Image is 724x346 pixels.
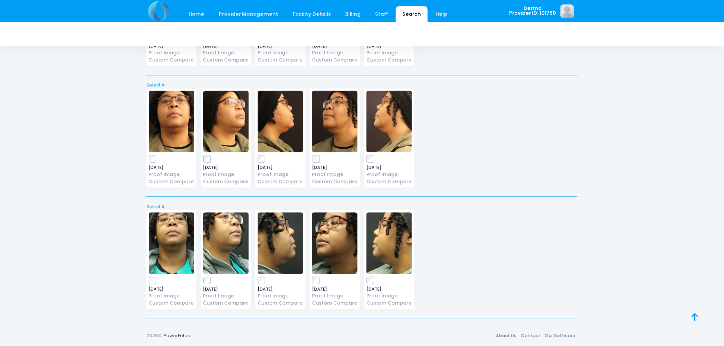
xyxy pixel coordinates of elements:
a: Custom Compare [366,178,412,185]
span: Dermd Provider ID: 101750 [509,6,556,16]
img: image [560,4,574,18]
span: [DATE] [203,44,249,48]
span: [DATE] [203,287,249,291]
img: image [149,212,194,274]
img: image [312,212,358,274]
a: Home [182,6,211,22]
a: Proof Image [258,171,303,178]
a: Proof Image [149,171,194,178]
a: Custom Compare [258,178,303,185]
span: [DATE] [366,44,412,48]
span: [DATE] [312,287,358,291]
a: Staff [369,6,395,22]
a: Billing [339,6,367,22]
a: Proof Image [366,49,412,56]
a: Custom Compare [149,56,194,64]
a: Select All [144,203,580,210]
a: Proof Image [366,171,412,178]
span: [DATE] [366,165,412,170]
span: [DATE] [203,165,249,170]
span: [DATE] [149,165,194,170]
img: image [149,91,194,152]
a: Custom Compare [366,56,412,64]
a: Proof Image [203,292,249,300]
a: Proof Image [312,49,358,56]
img: image [366,212,412,274]
img: image [203,212,249,274]
a: Proof Image [258,292,303,300]
a: Search [396,6,428,22]
a: Custom Compare [149,178,194,185]
a: Proof Image [149,49,194,56]
span: [DATE] [366,287,412,291]
span: [DATE] [312,165,358,170]
a: Our Software [543,329,578,342]
a: Proof Image [203,49,249,56]
span: [DATE] [258,287,303,291]
a: Custom Compare [312,300,358,307]
span: 2025© [146,332,161,339]
img: image [258,91,303,152]
a: PowerFotos [164,332,190,339]
img: image [312,91,358,152]
a: Facility Details [286,6,338,22]
span: [DATE] [312,44,358,48]
a: Custom Compare [203,178,249,185]
a: Custom Compare [149,300,194,307]
img: image [203,91,249,152]
a: Custom Compare [258,300,303,307]
a: About Us [494,329,519,342]
span: [DATE] [258,44,303,48]
a: Custom Compare [312,178,358,185]
a: Custom Compare [366,300,412,307]
a: Proof Image [258,49,303,56]
a: Proof Image [366,292,412,300]
a: Proof Image [203,171,249,178]
a: Proof Image [312,292,358,300]
img: image [366,91,412,152]
a: Select All [144,82,580,89]
span: [DATE] [258,165,303,170]
img: image [258,212,303,274]
span: [DATE] [149,287,194,291]
a: Proof Image [312,171,358,178]
a: Contact [519,329,543,342]
span: [DATE] [149,44,194,48]
a: Proof Image [149,292,194,300]
a: Custom Compare [203,300,249,307]
a: Provider Management [212,6,285,22]
a: Custom Compare [258,56,303,64]
a: Help [429,6,454,22]
a: Custom Compare [312,56,358,64]
a: Custom Compare [203,56,249,64]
